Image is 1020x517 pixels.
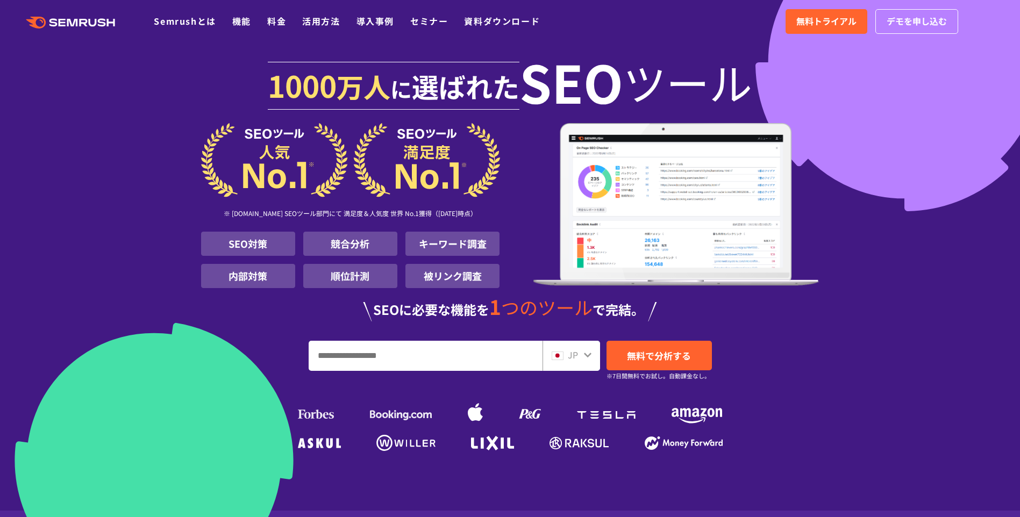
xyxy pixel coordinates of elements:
span: ツール [623,60,752,103]
li: 順位計測 [303,264,397,288]
small: ※7日間無料でお試し。自動課金なし。 [607,371,710,381]
span: デモを申し込む [887,15,947,28]
a: 料金 [267,15,286,27]
span: JP [568,348,578,361]
span: 無料で分析する [627,349,691,362]
span: 万人 [337,67,390,105]
a: Semrushとは [154,15,216,27]
span: SEO [519,60,623,103]
span: 1000 [268,63,337,106]
div: ※ [DOMAIN_NAME] SEOツール部門にて 満足度＆人気度 世界 No.1獲得（[DATE]時点） [201,197,500,232]
a: 導入事例 [356,15,394,27]
a: 無料トライアル [786,9,867,34]
span: 無料トライアル [796,15,857,28]
span: 選ばれた [412,67,519,105]
a: 活用方法 [302,15,340,27]
a: 資料ダウンロード [464,15,540,27]
span: に [390,73,412,104]
li: 内部対策 [201,264,295,288]
input: URL、キーワードを入力してください [309,341,542,370]
div: SEOに必要な機能を [201,297,819,321]
span: 1 [489,292,501,321]
a: デモを申し込む [875,9,958,34]
li: SEO対策 [201,232,295,256]
a: 機能 [232,15,251,27]
li: キーワード調査 [405,232,500,256]
li: 被リンク調査 [405,264,500,288]
span: つのツール [501,294,593,320]
a: セミナー [410,15,448,27]
li: 競合分析 [303,232,397,256]
a: 無料で分析する [607,341,712,370]
span: で完結。 [593,300,644,319]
